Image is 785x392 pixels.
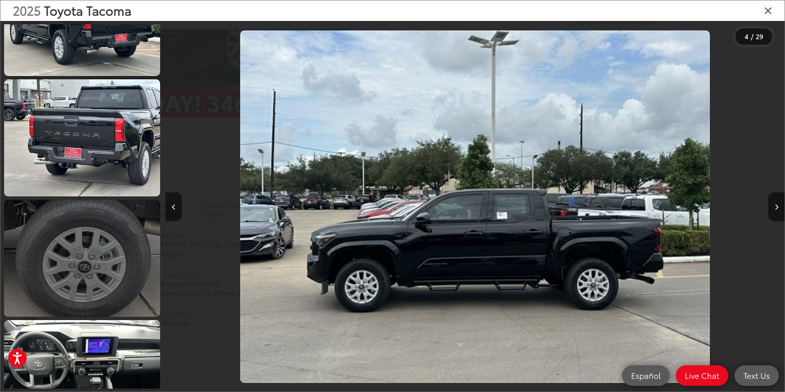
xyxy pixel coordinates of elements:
[240,30,710,383] img: 2025 Toyota Tacoma SR5
[2,78,162,198] img: 2025 Toyota Tacoma SR5
[745,32,748,41] span: 4
[735,365,779,386] a: Text Us
[165,30,785,383] div: 2025 Toyota Tacoma SR5 3
[768,192,785,221] button: Next image
[44,1,131,19] span: Toyota Tacoma
[681,370,723,380] span: Live Chat
[165,192,182,221] button: Previous image
[764,5,772,16] i: Close gallery
[750,34,754,39] span: /
[627,370,665,380] span: Español
[756,32,763,41] span: 29
[739,370,774,380] span: Text Us
[13,1,41,19] span: 2025
[622,365,670,386] a: Español
[676,365,728,386] a: Live Chat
